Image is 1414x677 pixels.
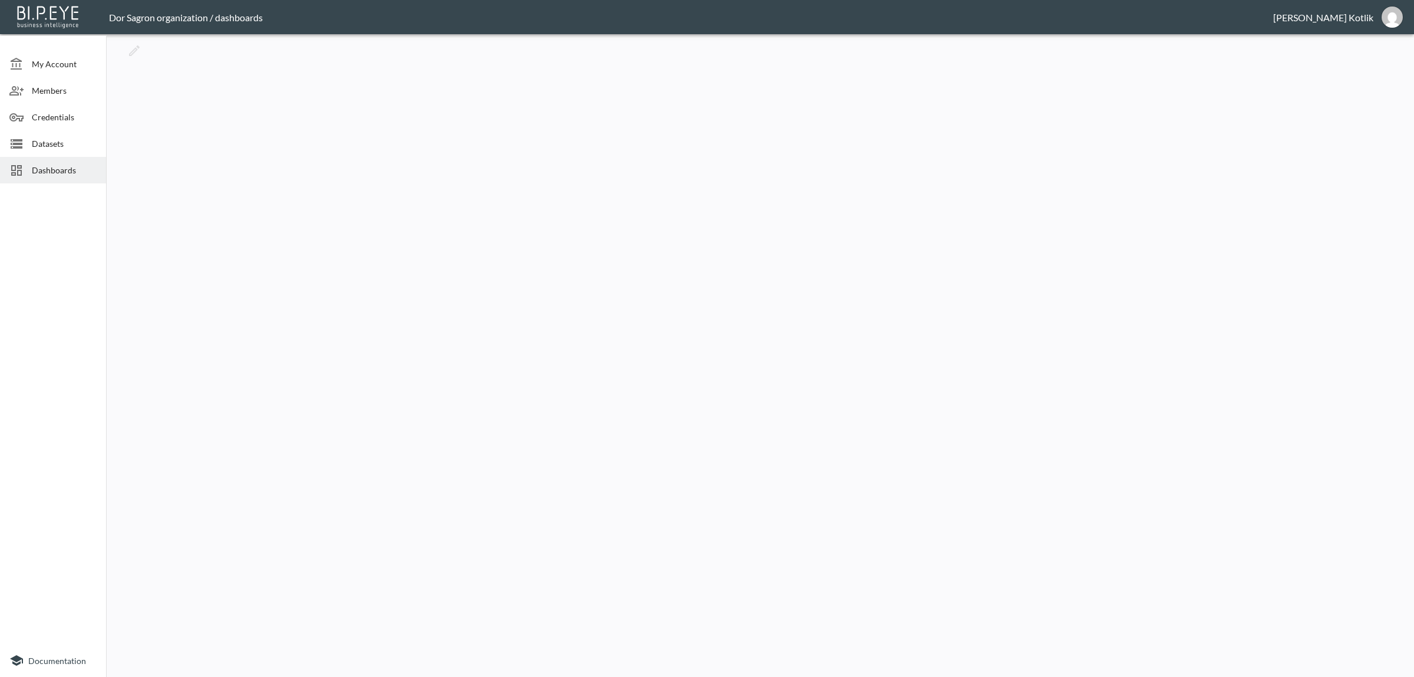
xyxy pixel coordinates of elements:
[32,137,97,150] span: Datasets
[9,653,97,668] a: Documentation
[1382,6,1403,28] img: 531933d148c321bd54990e2d729438bd
[109,12,1273,23] div: Dor Sagron organization / dashboards
[28,656,86,666] span: Documentation
[15,3,82,29] img: bipeye-logo
[1273,12,1373,23] div: [PERSON_NAME] Kotlik
[32,111,97,123] span: Credentials
[32,58,97,70] span: My Account
[127,44,141,58] svg: Edit
[32,164,97,176] span: Dashboards
[1373,3,1411,31] button: dinak@ibi.co.il
[32,84,97,97] span: Members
